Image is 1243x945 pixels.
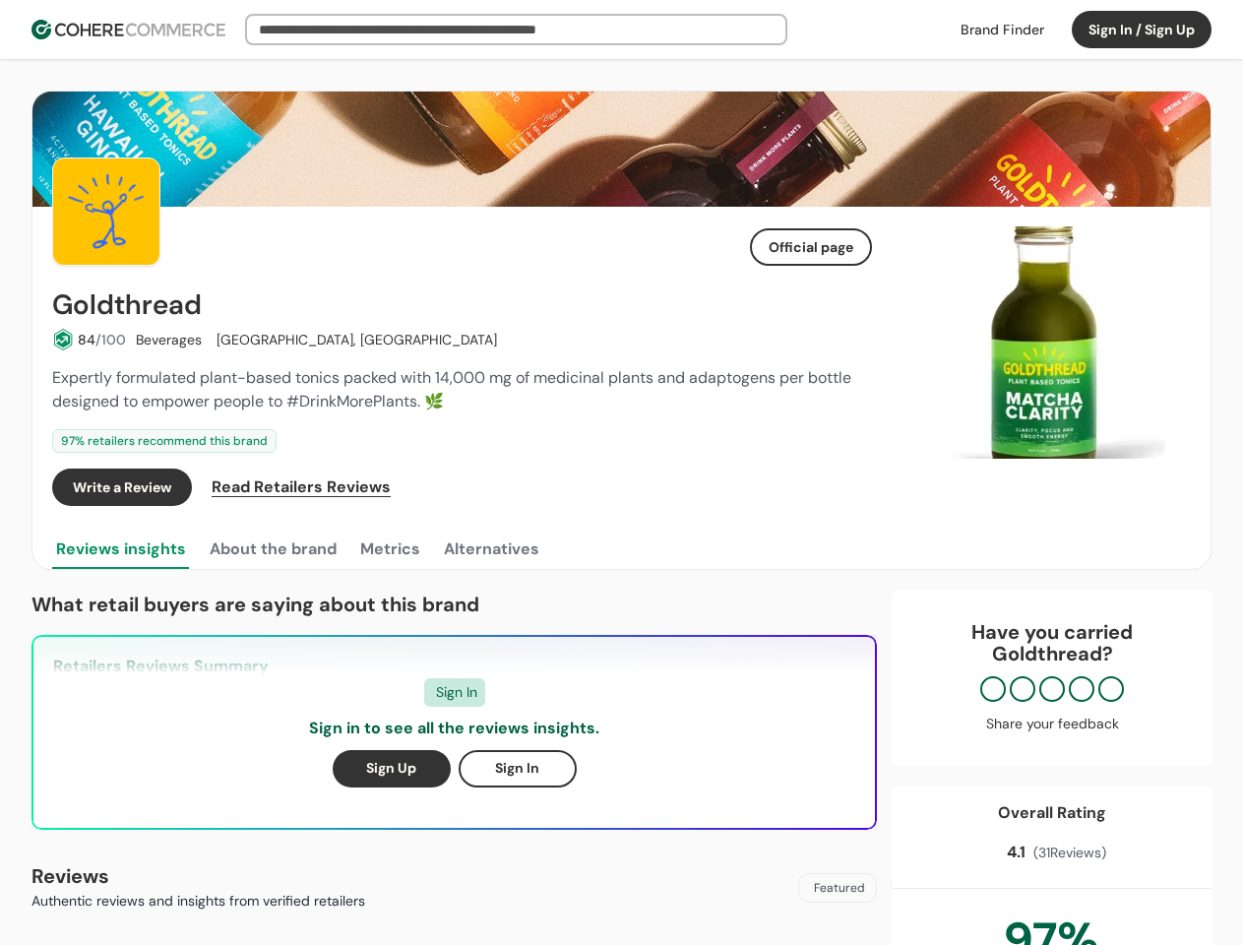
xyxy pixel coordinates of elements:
p: Authentic reviews and insights from verified retailers [31,891,365,912]
h2: Goldthread [52,289,202,321]
button: Next Slide [1148,326,1181,359]
img: Cohere Logo [31,20,225,39]
div: [GEOGRAPHIC_DATA], [GEOGRAPHIC_DATA] [212,330,497,350]
p: What retail buyers are saying about this brand [31,590,877,619]
button: Write a Review [52,469,192,506]
button: Sign In / Sign Up [1072,11,1212,48]
img: Brand cover image [32,92,1211,207]
button: Alternatives [440,530,543,569]
div: Carousel [896,226,1191,459]
div: 97 % retailers recommend this brand [52,429,277,453]
img: Slide 0 [896,226,1191,459]
span: ( 31 Reviews) [1033,843,1106,863]
div: Overall Rating [998,801,1106,825]
div: Slide 1 [896,226,1191,459]
button: Reviews insights [52,530,190,569]
div: Have you carried [912,621,1192,664]
span: Sign In [436,682,477,703]
span: 84 [78,331,95,348]
button: Previous Slide [905,326,939,359]
span: /100 [95,331,126,348]
div: Share your feedback [912,714,1192,734]
img: Brand Photo [52,157,160,266]
div: Beverages [136,330,202,350]
button: About the brand [206,530,341,569]
button: Official page [750,228,872,266]
span: Read Retailers Reviews [212,475,391,499]
button: Sign Up [333,750,451,787]
p: Goldthread ? [912,643,1192,664]
button: Metrics [356,530,424,569]
b: Reviews [31,863,109,889]
a: Read Retailers Reviews [208,469,391,506]
button: Sign In [459,750,577,787]
span: Featured [814,879,865,897]
span: Expertly formulated plant-based tonics packed with 14,000 mg of medicinal plants and adaptogens p... [52,367,851,411]
p: Sign in to see all the reviews insights. [309,717,599,740]
span: 4.1 [1007,841,1025,864]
